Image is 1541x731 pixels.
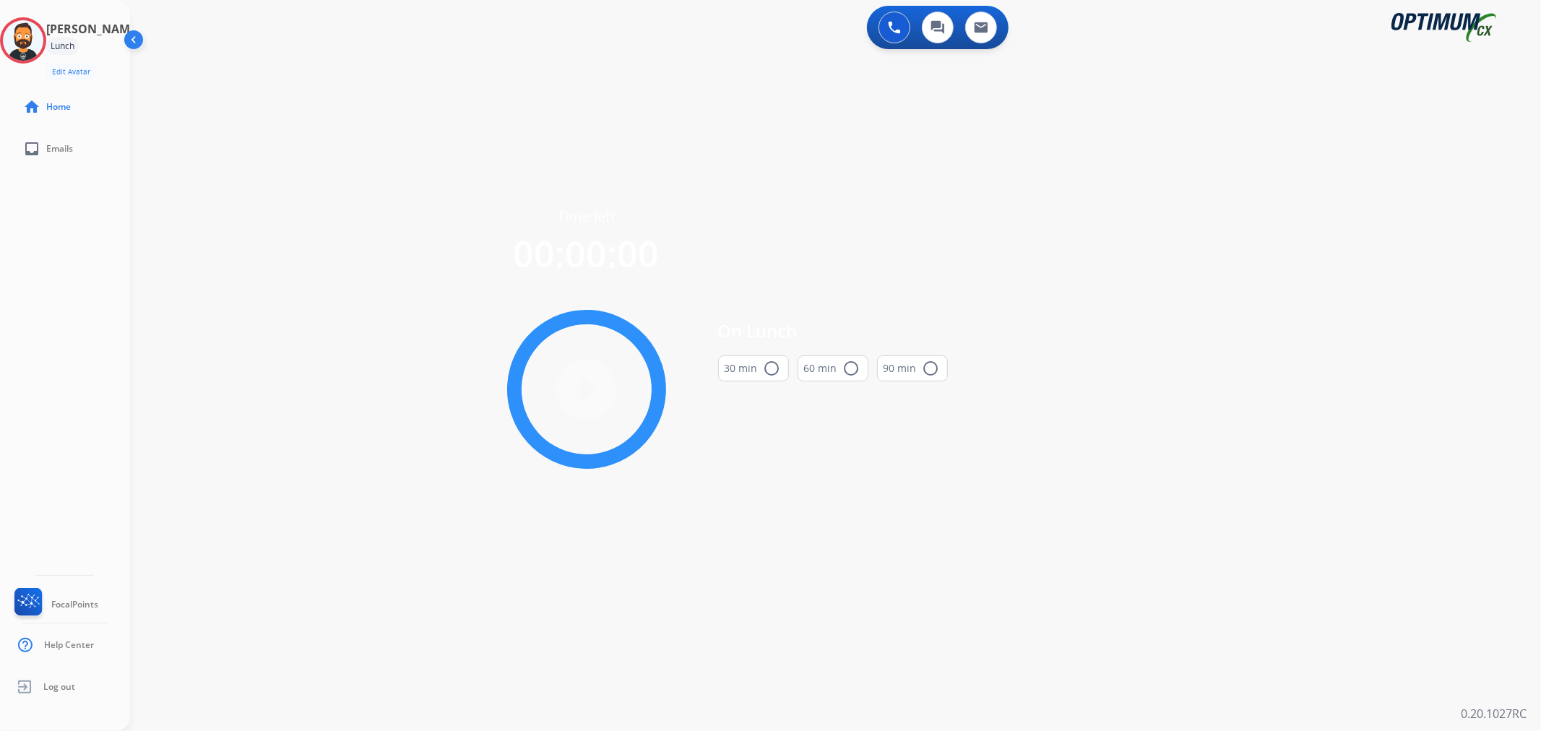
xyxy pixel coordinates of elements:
button: 90 min [877,355,948,381]
mat-icon: inbox [23,140,40,157]
button: 60 min [798,355,868,381]
span: Help Center [44,639,94,651]
img: avatar [3,20,43,61]
mat-icon: radio_button_unchecked [923,360,940,377]
div: Lunch [46,38,79,55]
h3: [PERSON_NAME] [46,20,140,38]
button: Edit Avatar [46,64,96,80]
mat-icon: home [23,98,40,116]
a: FocalPoints [12,588,98,621]
span: Log out [43,681,75,693]
span: FocalPoints [51,599,98,610]
span: 00:00:00 [514,229,660,278]
mat-icon: radio_button_unchecked [764,360,781,377]
span: On Lunch [718,318,948,344]
span: Emails [46,143,73,155]
span: Home [46,101,71,113]
mat-icon: radio_button_unchecked [843,360,860,377]
button: 30 min [718,355,789,381]
p: 0.20.1027RC [1461,705,1527,722]
span: Time left [557,207,616,227]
